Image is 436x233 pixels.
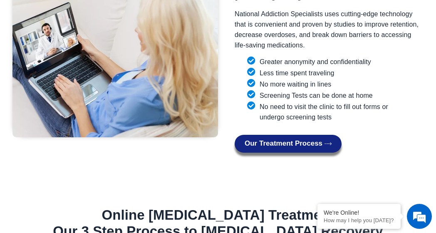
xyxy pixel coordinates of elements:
[235,9,424,50] p: National Addiction Specialists uses cutting-edge technology that is convenient and proven by stud...
[56,44,152,55] div: Chat with us now
[136,4,156,24] div: Minimize live chat window
[245,140,322,148] span: Our Treatment Process
[324,209,394,216] div: We're Online!
[235,135,424,153] div: Our Suboxone Treatment Process
[4,149,159,178] textarea: Type your message and hit 'Enter'
[258,68,334,78] span: Less time spent traveling
[258,90,373,101] span: Screening Tests can be done at home
[48,66,115,150] span: We're online!
[235,135,342,153] a: Our Treatment Process
[9,43,22,55] div: Navigation go back
[258,57,371,67] span: Greater anonymity and confidentiality
[324,217,394,223] p: How may I help you today?
[258,79,331,89] span: No more waiting in lines
[258,102,411,122] span: No need to visit the clinic to fill out forms or undergo screening tests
